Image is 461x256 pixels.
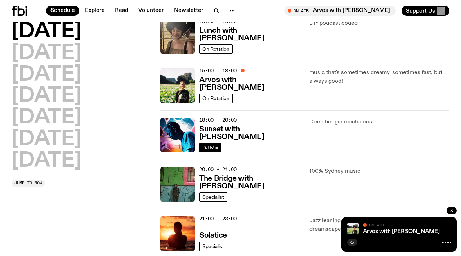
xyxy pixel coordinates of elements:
span: 18:00 - 20:00 [199,117,237,123]
a: Read [111,6,133,16]
button: Support Us [402,6,449,16]
p: Deep boogie mechanics. [309,118,449,126]
h3: Solstice [199,232,227,239]
img: Bri is smiling and wearing a black t-shirt. She is standing in front of a lush, green field. Ther... [160,68,195,103]
p: Jazz leaning sound rebels crafting beautifully intricate dreamscapes. [309,216,449,234]
span: Support Us [406,8,435,14]
img: A girl standing in the ocean as waist level, staring into the rise of the sun. [160,216,195,251]
a: Specialist [199,242,227,251]
span: 21:00 - 23:00 [199,215,237,222]
span: On Rotation [202,46,229,51]
a: Specialist [199,192,227,202]
a: Volunteer [134,6,168,16]
button: [DATE] [12,129,81,149]
img: Bri is smiling and wearing a black t-shirt. She is standing in front of a lush, green field. Ther... [347,223,359,234]
a: DJ Mix [199,143,221,152]
span: DJ Mix [202,145,218,150]
span: 20:00 - 21:00 [199,166,237,173]
button: [DATE] [12,86,81,106]
a: Newsletter [170,6,208,16]
button: [DATE] [12,108,81,128]
h3: The Bridge with [PERSON_NAME] [199,175,300,190]
a: Arvos with [PERSON_NAME] [363,229,440,234]
a: Lunch with [PERSON_NAME] [199,26,300,42]
button: [DATE] [12,22,81,42]
h3: Sunset with [PERSON_NAME] [199,126,300,141]
h3: Lunch with [PERSON_NAME] [199,27,300,42]
a: On Rotation [199,44,233,54]
a: Schedule [46,6,79,16]
button: [DATE] [12,65,81,85]
button: On AirArvos with [PERSON_NAME] [284,6,396,16]
p: DIY podcast coded [309,19,449,28]
p: 100% Sydney music [309,167,449,176]
p: music that's sometimes dreamy, sometimes fast, but always good! [309,68,449,86]
span: Specialist [202,243,224,249]
img: Amelia Sparke is wearing a black hoodie and pants, leaning against a blue, green and pink wall wi... [160,167,195,202]
a: On Rotation [199,94,233,103]
img: Simon Caldwell stands side on, looking downwards. He has headphones on. Behind him is a brightly ... [160,118,195,152]
a: Explore [81,6,109,16]
span: Specialist [202,194,224,199]
span: On Air [369,223,384,227]
a: Arvos with [PERSON_NAME] [199,75,300,91]
button: [DATE] [12,151,81,171]
h3: Arvos with [PERSON_NAME] [199,76,300,91]
button: [DATE] [12,43,81,63]
span: 15:00 - 18:00 [199,67,237,74]
a: The Bridge with [PERSON_NAME] [199,174,300,190]
a: Sunset with [PERSON_NAME] [199,124,300,141]
button: Jump to now [12,180,45,187]
a: Solstice [199,230,227,239]
span: Jump to now [14,181,42,185]
span: On Rotation [202,95,229,101]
